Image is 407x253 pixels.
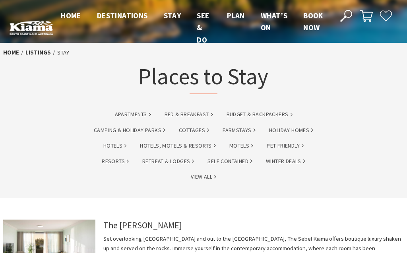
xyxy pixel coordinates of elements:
[261,11,287,32] span: What’s On
[229,141,253,150] a: Motels
[191,172,216,181] a: View All
[223,126,256,135] a: Farmstays
[207,157,252,166] a: Self Contained
[142,157,194,166] a: Retreat & Lodges
[266,157,305,166] a: Winter Deals
[103,220,182,231] a: The [PERSON_NAME]
[94,126,165,135] a: Camping & Holiday Parks
[103,141,126,150] a: Hotels
[227,110,293,119] a: Budget & backpackers
[97,11,148,20] span: Destinations
[115,110,151,119] a: Apartments
[138,62,268,94] h1: Places to Stay
[197,11,209,45] span: See & Do
[179,126,209,135] a: Cottages
[53,10,331,46] nav: Main Menu
[303,11,323,32] span: Book now
[227,11,245,20] span: Plan
[102,157,129,166] a: Resorts
[140,141,216,150] a: Hotels, Motels & Resorts
[165,110,213,119] a: Bed & Breakfast
[164,11,181,20] span: Stay
[267,141,304,150] a: Pet Friendly
[10,20,53,35] img: Kiama Logo
[61,11,81,20] span: Home
[269,126,313,135] a: Holiday Homes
